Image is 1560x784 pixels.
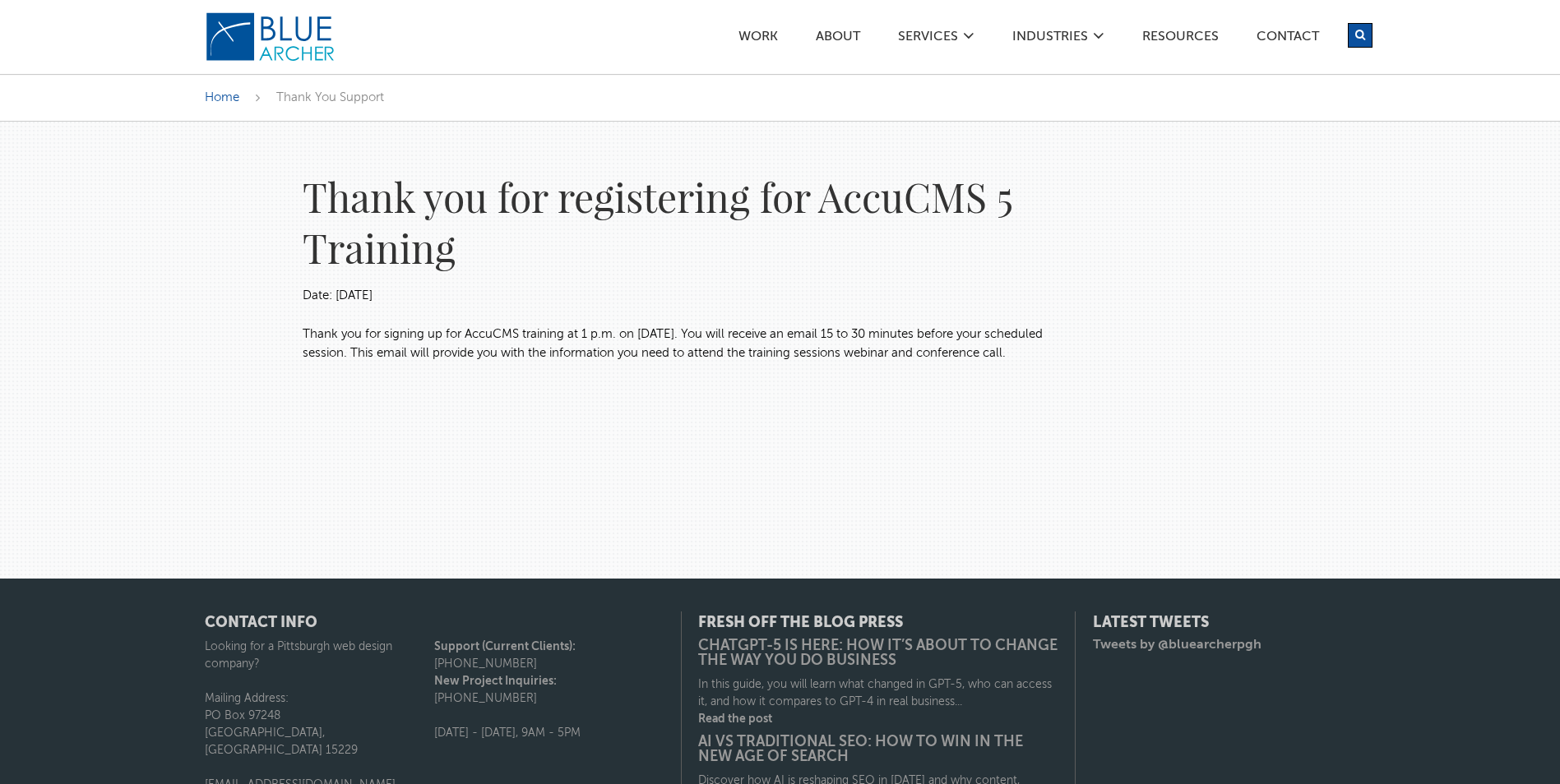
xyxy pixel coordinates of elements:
h4: Fresh Off the Blog Press [698,616,1059,630]
span: Thank You Support [276,91,384,104]
strong: New Project Inquiries: [434,676,557,687]
a: Resources [1141,30,1220,48]
a: ABOUT [815,30,861,48]
p: Mailing Address: PO Box 97248 [GEOGRAPHIC_DATA], [GEOGRAPHIC_DATA] 15229 [205,690,435,759]
h1: Thank you for registering for AccuCMS 5 Training [303,171,1059,274]
img: Blue Archer Logo [205,12,336,62]
p: ​Thank you for signing up for AccuCMS training at 1 p.m. on [DATE]. You will receive an email 15 ... [303,325,1059,362]
p: [PHONE_NUMBER] [434,673,664,708]
h4: CONTACT INFO [205,616,664,630]
h4: Latest Tweets [1093,616,1356,630]
p: [DATE] - [DATE], 9AM - 5PM [434,725,664,742]
a: Home [205,91,239,104]
a: Read the post [698,711,1059,728]
p: Looking for a Pittsburgh web design company? [205,639,435,673]
a: Tweets by @bluearcherpgh [1093,639,1261,652]
strong: Support (Current Clients): [434,641,576,653]
a: Contact [1256,30,1320,48]
p: Date: [DATE] [303,287,1059,306]
p: In this guide, you will learn what changed in GPT-5, who can access it, and how it compares to GP... [698,676,1059,711]
a: Work [738,30,779,48]
a: Industries [1011,30,1089,48]
a: SERVICES [897,30,959,48]
p: [PHONE_NUMBER] [434,639,664,673]
a: ChatGPT-5 is Here: How It’s About to Change the Way You Do Business [698,639,1059,668]
a: AI vs Traditional SEO: How to Win in the New Age of Search [698,735,1059,764]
